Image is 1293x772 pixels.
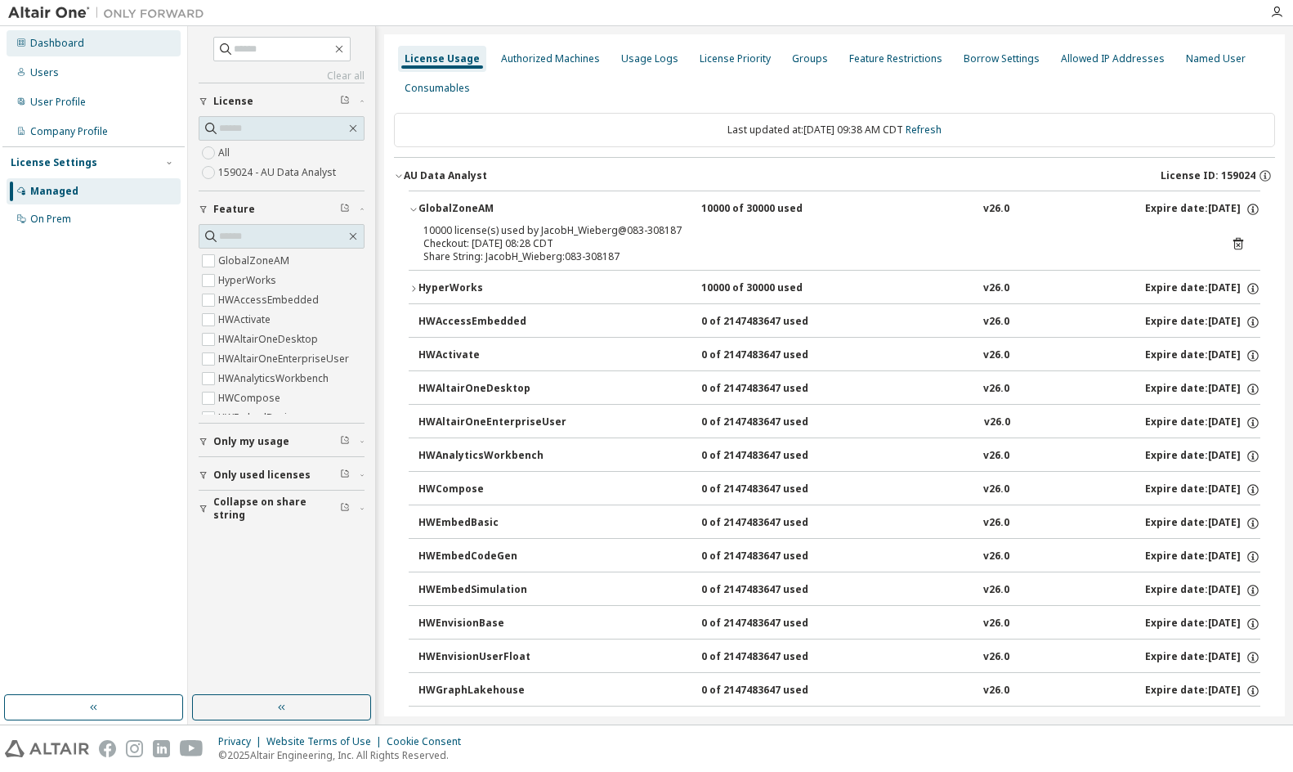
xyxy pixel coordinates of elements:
div: HWEmbedSimulation [418,583,566,598]
div: v26.0 [983,202,1009,217]
img: Altair One [8,5,213,21]
div: HWEnvisionUserFloat [418,650,566,665]
span: Only used licenses [213,469,311,482]
div: Expire date: [DATE] [1145,281,1260,296]
button: GlobalZoneAM10000 of 30000 usedv26.0Expire date:[DATE] [409,191,1260,227]
div: 0 of 2147483647 used [701,415,848,430]
button: HWGraphStudio0 of 2147483647 usedv26.0Expire date:[DATE] [418,707,1260,743]
div: Users [30,66,59,79]
label: HWAccessEmbedded [218,290,322,310]
div: 0 of 2147483647 used [701,550,848,564]
div: Feature Restrictions [849,52,942,65]
div: Expire date: [DATE] [1145,348,1260,363]
div: Cookie Consent [387,735,471,748]
div: 0 of 2147483647 used [701,482,848,497]
img: instagram.svg [126,740,143,757]
button: HWAccessEmbedded0 of 2147483647 usedv26.0Expire date:[DATE] [418,304,1260,340]
button: HWAnalyticsWorkbench0 of 2147483647 usedv26.0Expire date:[DATE] [418,438,1260,474]
div: License Priority [700,52,771,65]
label: HWAltairOneDesktop [218,330,321,349]
div: HWActivate [418,348,566,363]
div: 0 of 2147483647 used [701,382,848,397]
p: © 2025 Altair Engineering, Inc. All Rights Reserved. [218,748,471,762]
div: Expire date: [DATE] [1145,415,1260,430]
div: HWEmbedBasic [418,516,566,531]
button: HWEmbedCodeGen0 of 2147483647 usedv26.0Expire date:[DATE] [418,539,1260,575]
span: Clear filter [340,95,350,108]
label: HWAnalyticsWorkbench [218,369,332,388]
div: Borrow Settings [964,52,1040,65]
div: Expire date: [DATE] [1145,449,1260,464]
button: HWAltairOneEnterpriseUser0 of 2147483647 usedv26.0Expire date:[DATE] [418,405,1260,441]
div: Groups [792,52,828,65]
div: 0 of 2147483647 used [701,516,848,531]
span: License [213,95,253,108]
div: v26.0 [983,315,1009,330]
div: HWEnvisionBase [418,617,566,631]
span: Clear filter [340,435,350,448]
label: GlobalZoneAM [218,251,293,271]
img: youtube.svg [180,740,204,757]
div: Expire date: [DATE] [1145,516,1260,531]
button: Feature [199,191,365,227]
button: HWCompose0 of 2147483647 usedv26.0Expire date:[DATE] [418,472,1260,508]
div: Expire date: [DATE] [1145,583,1260,598]
div: v26.0 [983,281,1009,296]
div: HWAccessEmbedded [418,315,566,330]
div: Managed [30,185,78,198]
span: Feature [213,203,255,216]
span: Clear filter [340,469,350,482]
label: HyperWorks [218,271,280,290]
div: Last updated at: [DATE] 09:38 AM CDT [394,113,1275,147]
div: Dashboard [30,37,84,50]
label: HWCompose [218,388,284,408]
div: Authorized Machines [501,52,600,65]
div: v26.0 [983,449,1009,464]
div: 10000 of 30000 used [701,202,848,217]
button: HWEnvisionBase0 of 2147483647 usedv26.0Expire date:[DATE] [418,606,1260,642]
button: HWAltairOneDesktop0 of 2147483647 usedv26.0Expire date:[DATE] [418,371,1260,407]
button: License [199,83,365,119]
button: HyperWorks10000 of 30000 usedv26.0Expire date:[DATE] [409,271,1260,307]
button: HWEmbedBasic0 of 2147483647 usedv26.0Expire date:[DATE] [418,505,1260,541]
div: HWAltairOneDesktop [418,382,566,397]
div: Expire date: [DATE] [1145,482,1260,497]
div: Privacy [218,735,266,748]
div: v26.0 [983,650,1009,665]
button: Only used licenses [199,457,365,493]
div: v26.0 [983,348,1009,363]
label: HWAltairOneEnterpriseUser [218,349,352,369]
div: Share String: JacobH_Wieberg:083-308187 [423,250,1206,263]
div: 0 of 2147483647 used [701,583,848,598]
label: HWEmbedBasic [218,408,295,428]
div: Checkout: [DATE] 08:28 CDT [423,237,1206,250]
a: Clear all [199,70,365,83]
div: AU Data Analyst [404,169,487,182]
div: Allowed IP Addresses [1061,52,1165,65]
span: Clear filter [340,203,350,216]
div: Expire date: [DATE] [1145,650,1260,665]
div: Expire date: [DATE] [1145,684,1260,698]
div: v26.0 [983,684,1009,698]
label: All [218,143,233,163]
img: linkedin.svg [153,740,170,757]
div: HWAnalyticsWorkbench [418,449,566,464]
div: Expire date: [DATE] [1145,382,1260,397]
div: HyperWorks [418,281,566,296]
div: Named User [1186,52,1246,65]
div: License Usage [405,52,480,65]
div: 10000 license(s) used by JacobH_Wieberg@083-308187 [423,224,1206,237]
div: Website Terms of Use [266,735,387,748]
div: 0 of 2147483647 used [701,684,848,698]
div: v26.0 [983,550,1009,564]
img: altair_logo.svg [5,740,89,757]
div: On Prem [30,213,71,226]
a: Refresh [906,123,942,137]
div: 10000 of 30000 used [701,281,848,296]
div: HWEmbedCodeGen [418,550,566,564]
div: GlobalZoneAM [418,202,566,217]
div: 0 of 2147483647 used [701,348,848,363]
button: AU Data AnalystLicense ID: 159024 [394,158,1275,194]
div: Expire date: [DATE] [1145,617,1260,631]
div: User Profile [30,96,86,109]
